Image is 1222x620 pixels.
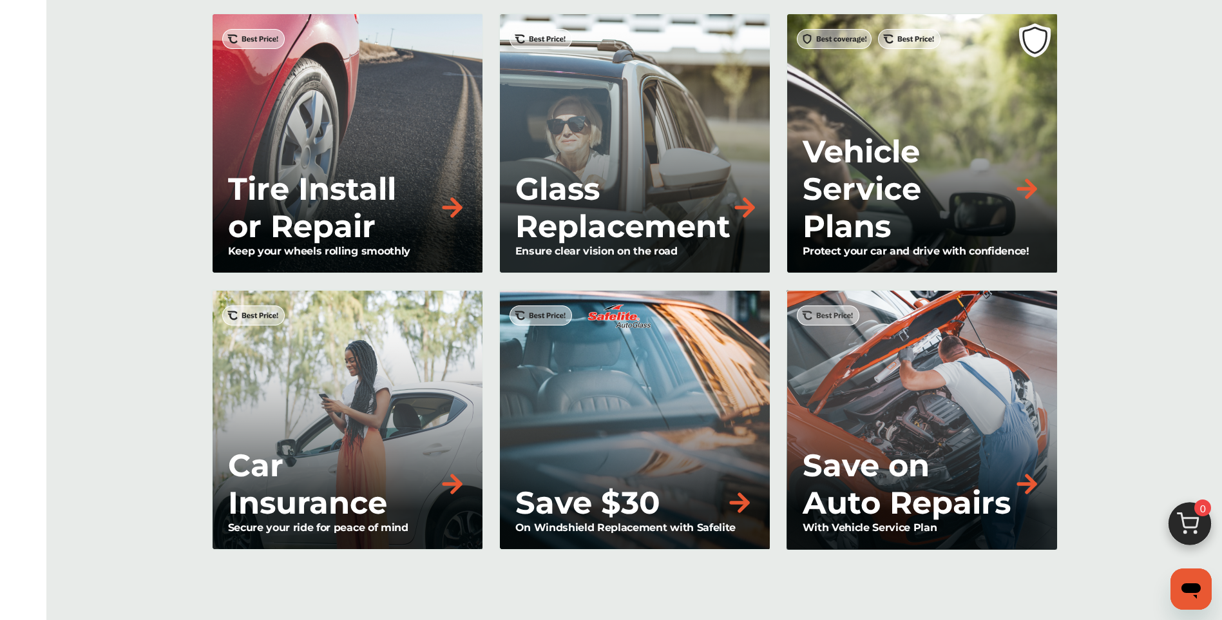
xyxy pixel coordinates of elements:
iframe: Button to launch messaging window [1170,568,1212,610]
p: Save $30 [515,484,660,521]
p: Vehicle Service Plans [803,133,1013,245]
img: right-arrow-orange.79f929b2.svg [438,193,466,222]
img: right-arrow-orange.79f929b2.svg [1013,470,1041,498]
img: cart_icon.3d0951e8.svg [1159,496,1221,558]
a: Save on Auto RepairsWith Vehicle Service Plan [786,289,1058,550]
p: On Windshield Replacement with Safelite [515,521,754,534]
a: Car InsuranceSecure your ride for peace of mind [211,289,483,550]
p: Tire Install or Repair [228,170,438,245]
p: Car Insurance [228,447,438,521]
img: right-arrow-orange.79f929b2.svg [1013,175,1041,203]
a: Save $30On Windshield Replacement with Safelite [499,289,770,550]
p: With Vehicle Service Plan [803,521,1041,534]
a: Glass ReplacementEnsure clear vision on the road [499,13,770,274]
a: Vehicle Service PlansProtect your car and drive with confidence! [786,13,1058,274]
p: Save on Auto Repairs [803,447,1013,521]
span: 0 [1194,499,1211,516]
p: Secure your ride for peace of mind [228,521,466,534]
p: Protect your car and drive with confidence! [803,245,1041,257]
img: right-arrow-orange.79f929b2.svg [730,193,759,222]
img: right-arrow-orange.79f929b2.svg [438,470,466,498]
p: Glass Replacement [515,170,730,245]
p: Keep your wheels rolling smoothly [228,245,466,257]
img: right-arrow-orange.79f929b2.svg [725,489,754,517]
a: Tire Install or RepairKeep your wheels rolling smoothly [211,13,483,274]
p: Ensure clear vision on the road [515,245,754,257]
